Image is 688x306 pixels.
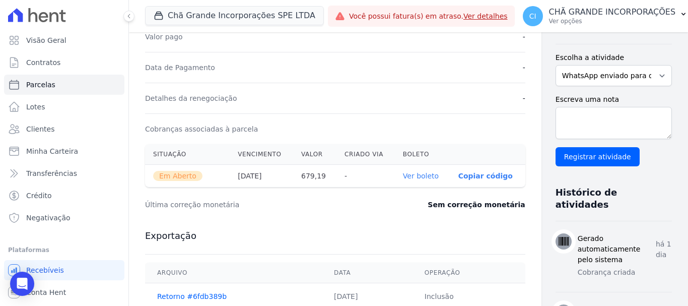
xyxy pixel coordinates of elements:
dt: Detalhes da renegociação [145,93,237,103]
span: Crédito [26,191,52,201]
span: Visão Geral [26,35,66,45]
dd: - [523,32,525,42]
span: Negativação [26,213,71,223]
span: Transferências [26,168,77,178]
dd: Sem correção monetária [428,200,525,210]
th: - [336,165,395,188]
th: Data [322,263,412,283]
a: Minha Carteira [4,141,124,161]
input: Registrar atividade [556,147,640,166]
span: Minha Carteira [26,146,78,156]
a: Negativação [4,208,124,228]
p: há 1 dia [656,239,672,260]
a: Retorno #6fdb389b [157,292,227,300]
th: Valor [293,144,336,165]
th: Arquivo [145,263,322,283]
th: Operação [412,263,525,283]
dt: Valor pago [145,32,183,42]
span: Você possui fatura(s) em atraso. [349,11,508,22]
div: Plataformas [8,244,120,256]
label: Escreva uma nota [556,94,672,105]
span: Clientes [26,124,54,134]
a: Clientes [4,119,124,139]
a: Recebíveis [4,260,124,280]
dd: - [523,63,525,73]
h3: Histórico de atividades [556,187,664,211]
h3: Exportação [145,230,525,242]
dd: - [523,93,525,103]
div: Open Intercom Messenger [10,272,34,296]
a: Ver boleto [403,172,439,180]
th: 679,19 [293,165,336,188]
th: Boleto [395,144,450,165]
th: Situação [145,144,230,165]
p: CHÃ GRANDE INCORPORAÇÕES [549,7,676,17]
span: CI [529,13,536,20]
th: [DATE] [230,165,293,188]
th: Criado via [336,144,395,165]
span: Parcelas [26,80,55,90]
button: Copiar código [458,172,513,180]
span: Conta Hent [26,287,66,297]
p: Ver opções [549,17,676,25]
span: Contratos [26,57,60,68]
a: Ver detalhes [463,12,508,20]
dt: Última correção monetária [145,200,370,210]
span: Lotes [26,102,45,112]
a: Crédito [4,186,124,206]
label: Escolha a atividade [556,52,672,63]
a: Conta Hent [4,282,124,302]
th: Vencimento [230,144,293,165]
p: Cobrança criada [578,267,672,278]
a: Visão Geral [4,30,124,50]
span: Recebíveis [26,265,64,275]
a: Lotes [4,97,124,117]
button: Chã Grande Incorporações SPE LTDA [145,6,324,25]
a: Contratos [4,52,124,73]
a: Transferências [4,163,124,183]
a: Parcelas [4,75,124,95]
h3: Gerado automaticamente pelo sistema [578,233,656,265]
dt: Cobranças associadas à parcela [145,124,258,134]
dt: Data de Pagamento [145,63,215,73]
span: Em Aberto [153,171,202,181]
